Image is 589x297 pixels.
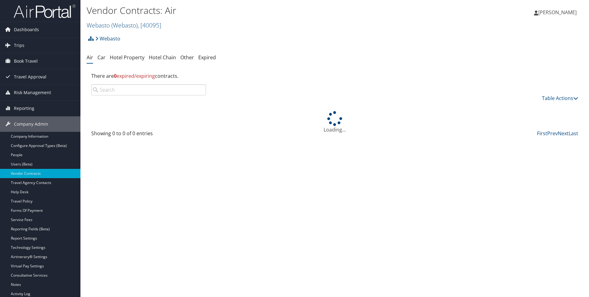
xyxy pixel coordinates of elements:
[14,38,24,53] span: Trips
[138,21,161,29] span: , [ 40095 ]
[87,21,161,29] a: Webasto
[542,95,578,102] a: Table Actions
[114,73,155,79] span: expired/expiring
[95,32,120,45] a: Webasto
[14,85,51,100] span: Risk Management
[97,54,105,61] a: Car
[14,69,46,85] span: Travel Approval
[558,130,569,137] a: Next
[14,116,48,132] span: Company Admin
[87,54,93,61] a: Air
[114,73,117,79] strong: 0
[87,111,583,133] div: Loading...
[87,4,417,17] h1: Vendor Contracts: Air
[14,53,38,69] span: Book Travel
[538,9,577,16] span: [PERSON_NAME]
[110,54,144,61] a: Hotel Property
[198,54,216,61] a: Expired
[149,54,176,61] a: Hotel Chain
[569,130,578,137] a: Last
[180,54,194,61] a: Other
[534,3,583,22] a: [PERSON_NAME]
[87,68,583,84] div: There are contracts.
[14,101,34,116] span: Reporting
[14,4,75,19] img: airportal-logo.png
[547,130,558,137] a: Prev
[14,22,39,37] span: Dashboards
[537,130,547,137] a: First
[91,84,206,95] input: Search
[111,21,138,29] span: ( Webasto )
[91,130,206,140] div: Showing 0 to 0 of 0 entries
